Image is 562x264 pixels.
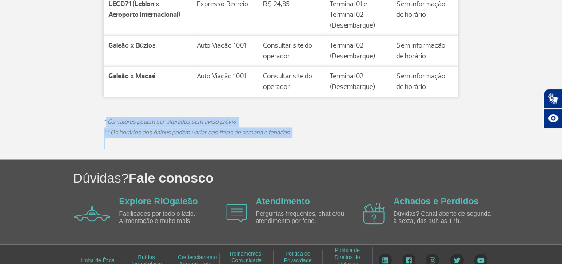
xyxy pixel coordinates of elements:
p: Auto Viação 1001 [197,71,254,81]
strong: Galeão x Macaé [108,72,155,81]
div: Plugin de acessibilidade da Hand Talk. [543,89,562,128]
strong: Galeão x Búzios [108,41,156,50]
span: Fale conosco [128,170,214,185]
em: * Os valores podem ser alterados sem aviso prévio. ** Os horários dos ônibus podem variar aos fin... [104,118,291,136]
a: Explore RIOgaleão [119,196,198,206]
button: Abrir recursos assistivos. [543,109,562,128]
p: Perguntas frequentes, chat e/ou atendimento por fone. [255,210,358,224]
a: Atendimento [255,196,310,206]
a: Achados e Perdidos [393,196,478,206]
img: airplane icon [74,205,110,221]
p: Auto Viação 1001 [197,40,254,51]
button: Abrir tradutor de língua de sinais. [543,89,562,109]
p: Consultar site do operador [263,71,321,92]
p: Consultar site do operador [263,40,321,61]
p: Facilidades por todo o lado. Alimentação e muito mais. [119,210,221,224]
img: airplane icon [226,204,247,222]
p: Sem informação de horário [396,71,454,92]
img: airplane icon [363,202,385,224]
td: Terminal 02 (Desembarque) [325,36,392,66]
td: Terminal 02 (Desembarque) [325,66,392,97]
p: Sem informação de horário [396,40,454,61]
h1: Dúvidas? [73,168,562,187]
p: Dúvidas? Canal aberto de segunda à sexta, das 10h às 17h. [393,210,495,224]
